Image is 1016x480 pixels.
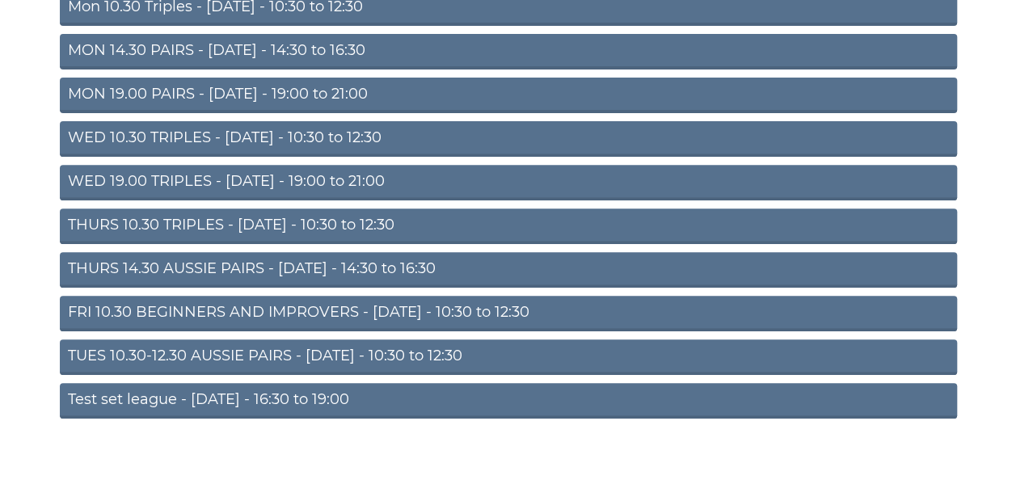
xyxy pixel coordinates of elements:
[60,165,957,200] a: WED 19.00 TRIPLES - [DATE] - 19:00 to 21:00
[60,208,957,244] a: THURS 10.30 TRIPLES - [DATE] - 10:30 to 12:30
[60,78,957,113] a: MON 19.00 PAIRS - [DATE] - 19:00 to 21:00
[60,121,957,157] a: WED 10.30 TRIPLES - [DATE] - 10:30 to 12:30
[60,339,957,375] a: TUES 10.30-12.30 AUSSIE PAIRS - [DATE] - 10:30 to 12:30
[60,383,957,419] a: Test set league - [DATE] - 16:30 to 19:00
[60,252,957,288] a: THURS 14.30 AUSSIE PAIRS - [DATE] - 14:30 to 16:30
[60,296,957,331] a: FRI 10.30 BEGINNERS AND IMPROVERS - [DATE] - 10:30 to 12:30
[60,34,957,69] a: MON 14.30 PAIRS - [DATE] - 14:30 to 16:30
